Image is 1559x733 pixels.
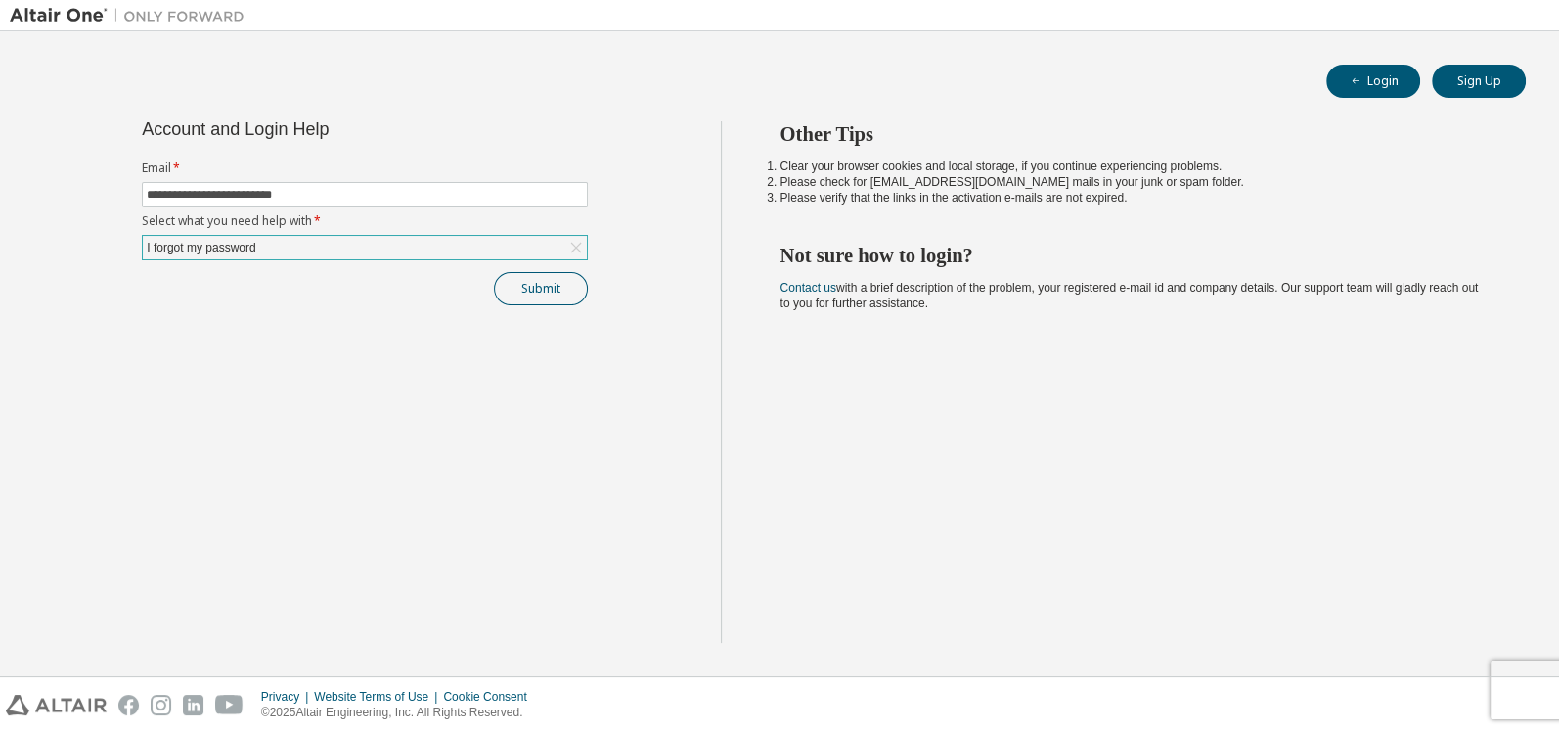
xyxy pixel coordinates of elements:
div: Account and Login Help [142,121,499,137]
img: Altair One [10,6,254,25]
div: I forgot my password [144,237,258,258]
img: instagram.svg [151,695,171,715]
img: linkedin.svg [183,695,203,715]
div: Cookie Consent [443,689,538,705]
h2: Not sure how to login? [780,243,1492,268]
button: Login [1326,65,1420,98]
div: I forgot my password [143,236,587,259]
button: Sign Up [1432,65,1526,98]
li: Please verify that the links in the activation e-mails are not expired. [780,190,1492,206]
label: Select what you need help with [142,213,588,229]
li: Clear your browser cookies and local storage, if you continue experiencing problems. [780,159,1492,174]
a: Contact us [780,281,836,295]
img: youtube.svg [215,695,244,715]
img: altair_logo.svg [6,695,107,715]
h2: Other Tips [780,121,1492,147]
label: Email [142,160,588,176]
div: Website Terms of Use [314,689,443,705]
span: with a brief description of the problem, your registered e-mail id and company details. Our suppo... [780,281,1479,310]
p: © 2025 Altair Engineering, Inc. All Rights Reserved. [261,705,539,721]
div: Privacy [261,689,314,705]
img: facebook.svg [118,695,139,715]
button: Submit [494,272,588,305]
li: Please check for [EMAIL_ADDRESS][DOMAIN_NAME] mails in your junk or spam folder. [780,174,1492,190]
